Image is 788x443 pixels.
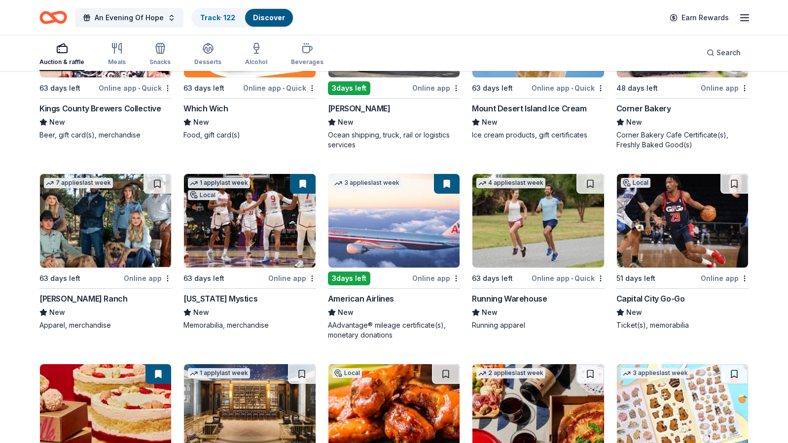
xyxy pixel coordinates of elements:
span: New [49,116,65,128]
div: Local [332,368,362,378]
button: Auction & raffle [39,38,84,71]
div: 3 applies last week [332,178,401,188]
div: Memorabilia, merchandise [183,320,316,330]
div: 7 applies last week [44,178,113,188]
span: New [338,307,354,318]
div: Online app [701,272,749,284]
div: Beer, gift card(s), merchandise [39,130,172,140]
div: Running Warehouse [472,293,547,305]
span: New [49,307,65,318]
div: Online app [268,272,316,284]
div: Online app Quick [99,82,172,94]
div: Apparel, merchandise [39,320,172,330]
div: Online app Quick [532,82,605,94]
div: 63 days left [39,82,80,94]
span: • [283,84,285,92]
div: 63 days left [183,82,224,94]
div: 63 days left [183,273,224,284]
div: Mount Desert Island Ice Cream [472,102,586,114]
a: Track· 122 [200,13,235,22]
div: [PERSON_NAME] Ranch [39,293,127,305]
div: Beverages [291,58,323,66]
div: Ticket(s), memorabilia [616,320,749,330]
div: [US_STATE] Mystics [183,293,257,305]
span: New [482,307,498,318]
div: Which Wich [183,102,228,114]
div: Ocean shipping, truck, rail or logistics services [328,130,460,150]
button: An Evening Of Hope [75,8,183,28]
button: Beverages [291,38,323,71]
div: Kings County Brewers Collective [39,102,161,114]
a: Image for Running Warehouse4 applieslast week63 days leftOnline app•QuickRunning WarehouseNewRunn... [472,173,604,330]
div: 2 applies last week [476,368,545,378]
div: Online app [124,272,172,284]
div: 63 days left [39,273,80,284]
div: Capital City Go-Go [616,293,685,305]
div: 48 days left [616,82,658,94]
button: Meals [108,38,126,71]
div: Food, gift card(s) [183,130,316,140]
button: Search [699,43,749,63]
div: Alcohol [245,58,267,66]
a: Home [39,6,67,29]
img: Image for Running Warehouse [472,174,604,268]
span: • [571,84,573,92]
a: Image for Capital City Go-GoLocal51 days leftOnline appCapital City Go-GoNewTicket(s), memorabilia [616,173,749,330]
img: Image for American Airlines [328,174,460,268]
div: Running apparel [472,320,604,330]
div: 1 apply last week [188,368,250,378]
div: AAdvantage® mileage certificate(s), monetary donations [328,320,460,340]
span: An Evening Of Hope [95,12,164,24]
div: Online app Quick [243,82,316,94]
span: New [338,116,354,128]
div: 3 days left [328,81,370,95]
img: Image for Washington Mystics [184,174,315,268]
div: Online app [412,82,460,94]
span: • [138,84,140,92]
a: Image for American Airlines3 applieslast week3days leftOnline appAmerican AirlinesNewAAdvantage® ... [328,173,460,340]
button: Track· 122Discover [191,8,294,28]
div: Ice cream products, gift certificates [472,130,604,140]
div: 4 applies last week [476,178,545,188]
span: New [482,116,498,128]
div: Online app [412,272,460,284]
div: American Airlines [328,293,394,305]
div: Online app [701,82,749,94]
div: 1 apply last week [188,178,250,188]
span: Search [716,47,741,59]
a: Image for Kimes Ranch7 applieslast week63 days leftOnline app[PERSON_NAME] RanchNewApparel, merch... [39,173,172,330]
div: Online app Quick [532,272,605,284]
a: Earn Rewards [664,9,735,27]
div: Meals [108,58,126,66]
a: Image for Washington Mystics1 applylast weekLocal63 days leftOnline app[US_STATE] MysticsNewMemor... [183,173,316,330]
div: 51 days left [616,273,655,284]
span: New [193,307,209,318]
div: 63 days left [472,82,513,94]
div: Local [188,190,217,200]
div: Desserts [194,58,221,66]
div: Corner Bakery [616,102,671,114]
button: Snacks [149,38,171,71]
div: 3 days left [328,272,370,285]
img: Image for Capital City Go-Go [617,174,748,268]
img: Image for Kimes Ranch [40,174,171,268]
div: [PERSON_NAME] [328,102,391,114]
a: Discover [253,13,285,22]
span: • [571,274,573,282]
button: Alcohol [245,38,267,71]
div: Corner Bakery Cafe Certificate(s), Freshly Baked Good(s) [616,130,749,150]
span: New [626,116,642,128]
button: Desserts [194,38,221,71]
div: 3 applies last week [621,368,690,378]
span: New [193,116,209,128]
div: Auction & raffle [39,58,84,66]
div: 63 days left [472,273,513,284]
div: Snacks [149,58,171,66]
div: Local [621,178,650,188]
span: New [626,307,642,318]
